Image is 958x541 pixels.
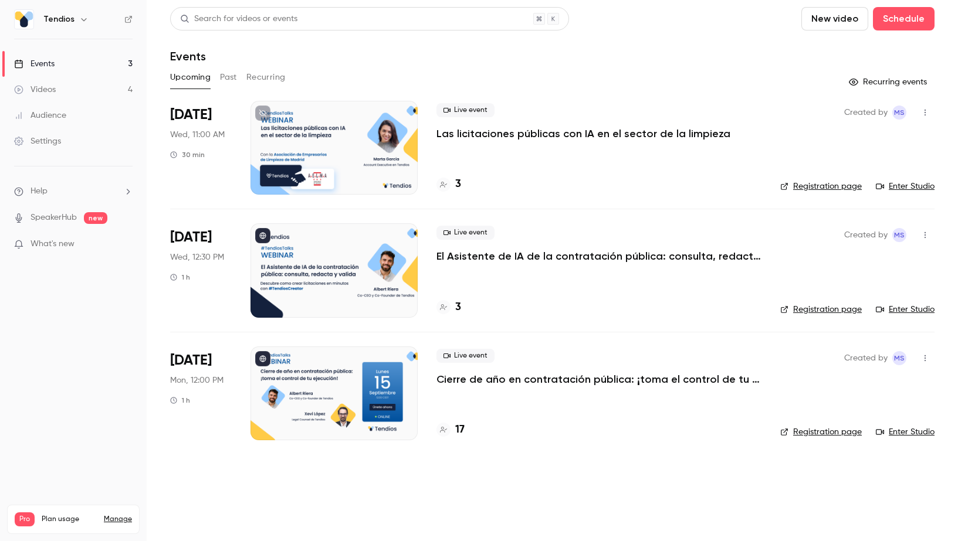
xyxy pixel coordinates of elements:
a: SpeakerHub [31,212,77,224]
span: Plan usage [42,515,97,524]
button: Past [220,68,237,87]
h6: Tendios [43,13,75,25]
button: Schedule [873,7,935,30]
div: 1 h [170,396,190,405]
span: [DATE] [170,106,212,124]
span: Mon, 12:00 PM [170,375,224,386]
a: Enter Studio [876,426,935,438]
span: MS [894,106,905,120]
li: help-dropdown-opener [14,185,133,198]
h4: 3 [455,176,461,192]
a: Enter Studio [876,304,935,315]
span: Created by [844,228,888,242]
a: Registration page [780,181,862,192]
div: 1 h [170,273,190,282]
button: New video [801,7,868,30]
span: MS [894,228,905,242]
div: Videos [14,84,56,96]
div: Events [14,58,55,70]
span: What's new [31,238,75,250]
span: Maria Serra [892,106,906,120]
a: Enter Studio [876,181,935,192]
span: Help [31,185,48,198]
span: Wed, 11:00 AM [170,129,225,141]
span: Wed, 12:30 PM [170,251,224,263]
div: Sep 10 Wed, 11:00 AM (Europe/Madrid) [170,101,232,195]
h4: 3 [455,300,461,315]
span: Live event [436,103,495,117]
button: Upcoming [170,68,211,87]
a: El Asistente de IA de la contratación pública: consulta, redacta y valida. [436,249,761,263]
a: Cierre de año en contratación pública: ¡toma el control de tu ejecución! [436,372,761,386]
div: Settings [14,135,61,147]
a: 3 [436,300,461,315]
div: Search for videos or events [180,13,297,25]
a: Registration page [780,304,862,315]
a: Manage [104,515,132,524]
h4: 17 [455,422,465,438]
span: Pro [15,512,35,526]
span: Live event [436,349,495,363]
h1: Events [170,49,206,63]
span: new [84,212,107,224]
div: Sep 15 Mon, 12:00 PM (Europe/Madrid) [170,346,232,440]
img: Tendios [15,10,33,29]
span: Created by [844,106,888,120]
div: 30 min [170,150,205,159]
div: Sep 10 Wed, 12:30 PM (Europe/Madrid) [170,223,232,317]
span: [DATE] [170,351,212,370]
div: Audience [14,110,66,121]
span: [DATE] [170,228,212,247]
a: Registration page [780,426,862,438]
span: Maria Serra [892,228,906,242]
span: MS [894,351,905,365]
span: Live event [436,226,495,240]
a: 17 [436,422,465,438]
button: Recurring [246,68,286,87]
span: Created by [844,351,888,365]
a: 3 [436,176,461,192]
button: Recurring events [844,73,935,91]
span: Maria Serra [892,351,906,365]
a: Las licitaciones públicas con IA en el sector de la limpieza [436,127,730,141]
